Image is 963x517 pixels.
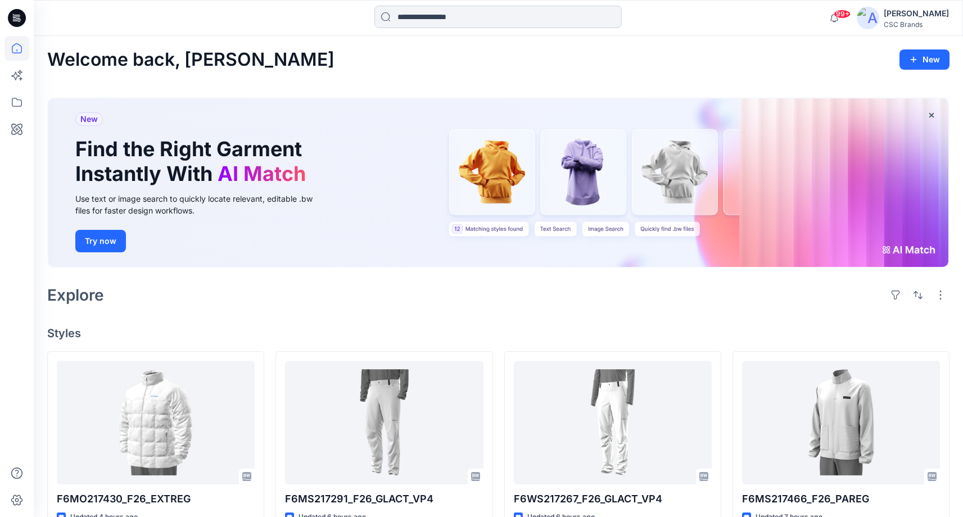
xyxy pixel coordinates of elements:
h1: Find the Right Garment Instantly With [75,137,311,185]
div: Use text or image search to quickly locate relevant, editable .bw files for faster design workflows. [75,193,328,216]
a: F6MS217466_F26_PAREG [742,361,940,484]
button: New [899,49,950,70]
p: F6MS217291_F26_GLACT_VP4 [285,491,483,507]
span: New [80,112,98,126]
a: F6WS217267_F26_GLACT_VP4 [514,361,712,484]
span: AI Match [218,161,306,186]
a: F6MS217291_F26_GLACT_VP4 [285,361,483,484]
div: CSC Brands [884,20,949,29]
div: [PERSON_NAME] [884,7,949,20]
a: F6MO217430_F26_EXTREG [57,361,255,484]
h4: Styles [47,326,950,340]
p: F6MO217430_F26_EXTREG [57,491,255,507]
p: F6WS217267_F26_GLACT_VP4 [514,491,712,507]
button: Try now [75,230,126,252]
h2: Welcome back, [PERSON_NAME] [47,49,334,70]
img: avatar [857,7,879,29]
p: F6MS217466_F26_PAREG [742,491,940,507]
span: 99+ [834,10,851,19]
h2: Explore [47,286,104,304]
